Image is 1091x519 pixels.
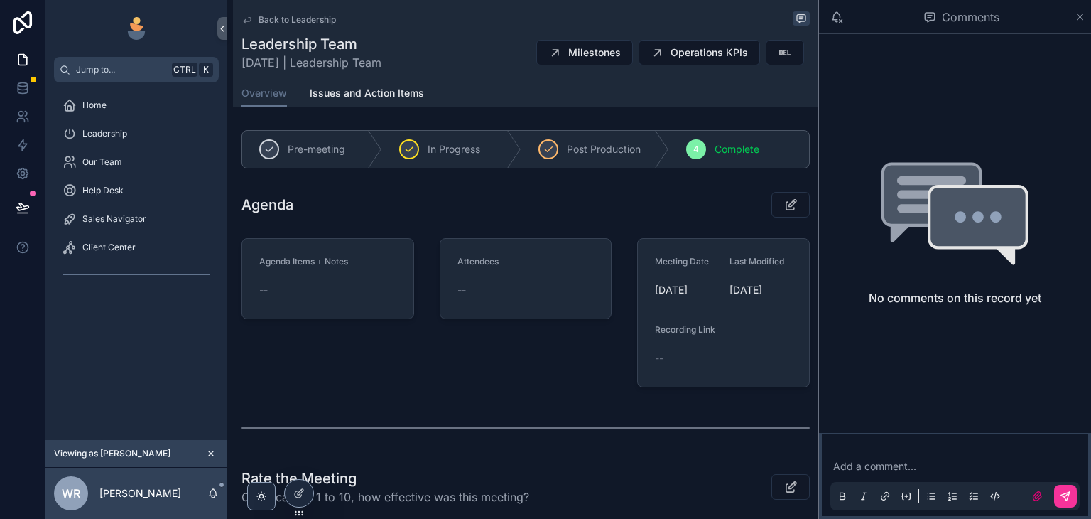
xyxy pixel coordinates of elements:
p: [DATE] [729,283,762,297]
h1: Leadership Team [241,34,381,54]
span: On a scale of 1 to 10, how effective was this meeting? [241,488,529,505]
a: Leadership [54,121,219,146]
a: Overview [241,80,287,107]
span: Recording Link [655,324,715,335]
a: Help Desk [54,178,219,203]
span: Ctrl [172,63,197,77]
h2: No comments on this record yet [869,289,1041,306]
a: Client Center [54,235,219,260]
span: Help Desk [82,185,124,196]
h1: Agenda [241,195,293,215]
span: Overview [241,86,287,100]
span: Milestones [568,46,621,60]
span: Pre-meeting [288,142,345,156]
span: Operations KPIs [671,46,748,60]
span: Meeting Date [655,256,709,267]
h1: Rate the Meeting [241,469,529,488]
button: Operations KPIs [639,40,760,65]
span: Agenda Items + Notes [259,256,348,267]
img: App logo [125,17,148,40]
span: [DATE] [655,283,717,297]
span: Last Modified [729,256,784,267]
span: Complete [715,142,759,156]
span: In Progress [428,142,480,156]
span: Our Team [82,156,122,168]
span: Client Center [82,242,136,253]
span: Sales Navigator [82,213,146,225]
span: [DATE] | Leadership Team [241,54,381,71]
span: -- [655,351,663,365]
a: Back to Leadership [241,14,336,26]
span: -- [457,283,466,297]
span: Comments [942,9,999,26]
span: Home [82,100,107,111]
span: Post Production [567,142,641,156]
span: Leadership [82,128,127,139]
span: WR [62,485,80,502]
span: Issues and Action Items [310,86,424,100]
span: K [200,64,212,75]
a: Our Team [54,149,219,175]
span: 4 [693,144,699,155]
span: Attendees [457,256,499,267]
a: Home [54,92,219,118]
button: Milestones [536,40,633,65]
p: [PERSON_NAME] [99,486,181,501]
span: Back to Leadership [259,14,336,26]
span: Jump to... [76,64,166,75]
div: scrollable content [45,82,227,304]
button: Jump to...CtrlK [54,57,219,82]
a: Issues and Action Items [310,80,424,109]
a: Sales Navigator [54,206,219,232]
span: Viewing as [PERSON_NAME] [54,448,170,459]
span: -- [259,283,268,297]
